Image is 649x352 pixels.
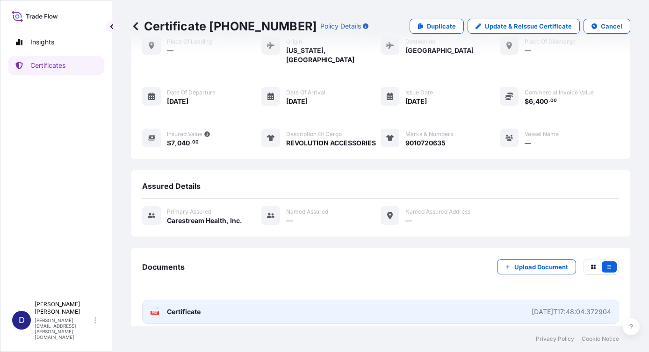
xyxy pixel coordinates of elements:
[167,208,211,216] span: Primary assured
[485,22,572,31] p: Update & Reissue Certificate
[529,98,533,105] span: 6
[582,335,619,343] a: Cookie Notice
[190,141,192,144] span: .
[286,208,328,216] span: Named Assured
[584,19,630,34] button: Cancel
[286,138,376,148] span: REVOLUTION ACCESSORIES
[532,307,611,316] div: [DATE]T17:48:04.372904
[525,130,559,138] span: Vessel Name
[167,97,188,106] span: [DATE]
[167,140,171,146] span: $
[30,37,54,47] p: Insights
[525,98,529,105] span: $
[468,19,580,34] a: Update & Reissue Certificate
[405,130,453,138] span: Marks & Numbers
[548,99,550,102] span: .
[550,99,557,102] span: 00
[175,140,177,146] span: ,
[405,138,446,148] span: 9010720635
[286,130,342,138] span: Description of cargo
[192,141,199,144] span: 00
[35,301,93,316] p: [PERSON_NAME] [PERSON_NAME]
[142,262,185,272] span: Documents
[8,33,104,51] a: Insights
[405,208,470,216] span: Named Assured Address
[142,181,201,191] span: Assured Details
[286,46,381,65] span: [US_STATE], [GEOGRAPHIC_DATA]
[171,140,175,146] span: 7
[514,262,568,272] p: Upload Document
[320,22,361,31] p: Policy Details
[535,98,548,105] span: 400
[536,335,574,343] a: Privacy Policy
[427,22,456,31] p: Duplicate
[405,89,433,96] span: Issue Date
[533,98,535,105] span: ,
[167,89,216,96] span: Date of departure
[152,311,158,315] text: PDF
[601,22,622,31] p: Cancel
[167,307,201,316] span: Certificate
[167,130,202,138] span: Insured Value
[286,216,293,225] span: —
[405,216,412,225] span: —
[131,19,317,34] p: Certificate [PHONE_NUMBER]
[286,97,308,106] span: [DATE]
[35,317,93,340] p: [PERSON_NAME][EMAIL_ADDRESS][PERSON_NAME][DOMAIN_NAME]
[30,61,65,70] p: Certificates
[19,316,25,325] span: D
[286,89,325,96] span: Date of arrival
[142,300,619,324] a: PDFCertificate[DATE]T17:48:04.372904
[167,216,242,225] span: Carestream Health, Inc.
[177,140,190,146] span: 040
[525,89,594,96] span: Commercial Invoice Value
[525,138,531,148] span: —
[497,259,576,274] button: Upload Document
[410,19,464,34] a: Duplicate
[405,97,427,106] span: [DATE]
[8,56,104,75] a: Certificates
